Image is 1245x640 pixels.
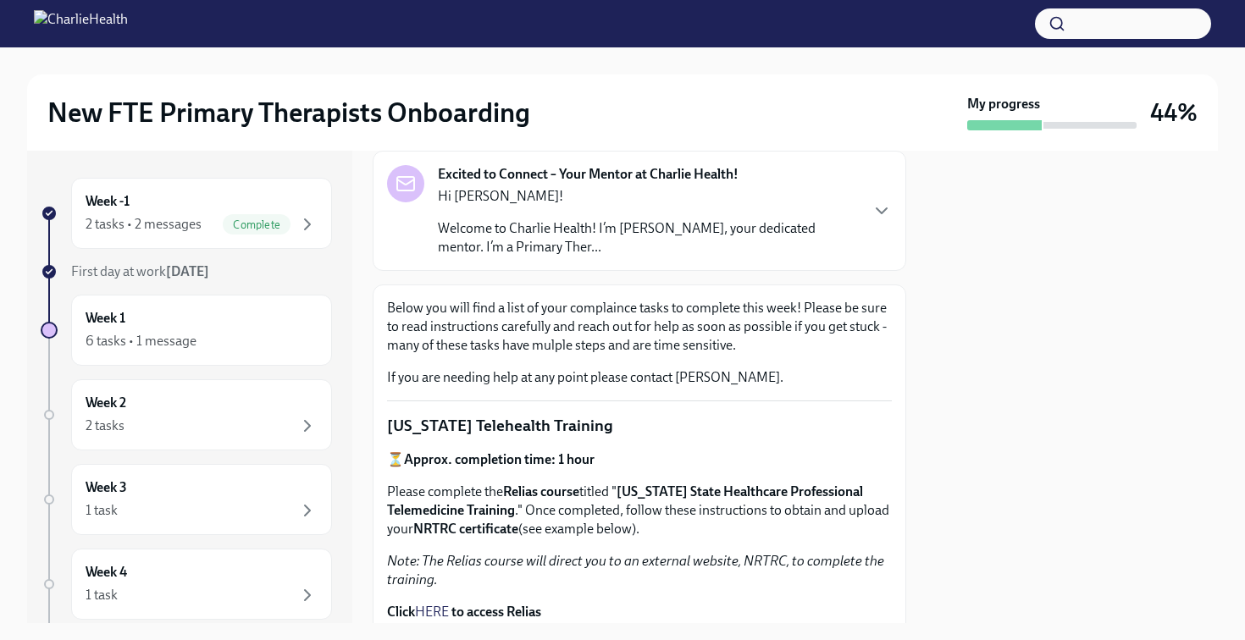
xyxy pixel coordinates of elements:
[86,192,130,211] h6: Week -1
[387,450,892,469] p: ⏳
[71,263,209,279] span: First day at work
[451,604,541,620] strong: to access Relias
[86,563,127,582] h6: Week 4
[86,478,127,497] h6: Week 3
[415,604,449,620] a: HERE
[387,553,884,588] em: Note: The Relias course will direct you to an external website, NRTRC, to complete the training.
[387,368,892,387] p: If you are needing help at any point please contact [PERSON_NAME].
[86,394,126,412] h6: Week 2
[223,218,290,231] span: Complete
[41,262,332,281] a: First day at work[DATE]
[438,187,858,206] p: Hi [PERSON_NAME]!
[1150,97,1198,128] h3: 44%
[41,178,332,249] a: Week -12 tasks • 2 messagesComplete
[438,165,739,184] strong: Excited to Connect – Your Mentor at Charlie Health!
[86,417,125,435] div: 2 tasks
[41,549,332,620] a: Week 41 task
[404,451,595,467] strong: Approx. completion time: 1 hour
[47,96,530,130] h2: New FTE Primary Therapists Onboarding
[438,219,858,257] p: Welcome to Charlie Health! I’m [PERSON_NAME], your dedicated mentor. I’m a Primary Ther...
[41,379,332,450] a: Week 22 tasks
[86,501,118,520] div: 1 task
[86,309,125,328] h6: Week 1
[41,295,332,366] a: Week 16 tasks • 1 message
[166,263,209,279] strong: [DATE]
[387,299,892,355] p: Below you will find a list of your complaince tasks to complete this week! Please be sure to read...
[413,521,518,537] strong: NRTRC certificate
[967,95,1040,113] strong: My progress
[34,10,128,37] img: CharlieHealth
[86,586,118,604] div: 1 task
[503,483,579,499] strong: Relias course
[387,415,892,437] p: [US_STATE] Telehealth Training
[387,483,863,518] strong: [US_STATE] State Healthcare Professional Telemedicine Training
[387,483,892,538] p: Please complete the titled " ." Once completed, follow these instructions to obtain and upload yo...
[86,332,196,350] div: 6 tasks • 1 message
[387,604,415,620] strong: Click
[86,215,202,234] div: 2 tasks • 2 messages
[41,464,332,535] a: Week 31 task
